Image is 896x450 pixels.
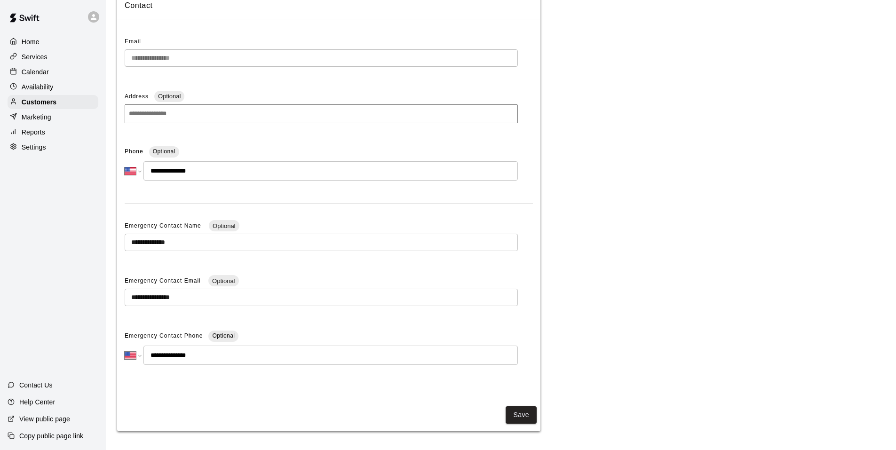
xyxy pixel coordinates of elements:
p: Services [22,52,48,62]
a: Settings [8,140,98,154]
a: Marketing [8,110,98,124]
p: View public page [19,414,70,424]
p: Home [22,37,40,47]
span: Emergency Contact Name [125,222,203,229]
p: Settings [22,142,46,152]
p: Help Center [19,397,55,407]
a: Calendar [8,65,98,79]
span: Optional [209,222,239,229]
span: Optional [153,148,175,155]
div: The email of an existing customer can only be changed by the customer themselves at https://book.... [125,49,518,67]
p: Availability [22,82,54,92]
span: Emergency Contact Phone [125,329,203,344]
a: Customers [8,95,98,109]
span: Email [125,38,141,45]
p: Contact Us [19,380,53,390]
p: Marketing [22,112,51,122]
span: Address [125,93,149,100]
p: Copy public page link [19,431,83,441]
a: Reports [8,125,98,139]
span: Optional [212,332,235,339]
p: Reports [22,127,45,137]
p: Calendar [22,67,49,77]
a: Availability [8,80,98,94]
span: Optional [154,93,184,100]
a: Services [8,50,98,64]
a: Home [8,35,98,49]
p: Customers [22,97,56,107]
button: Save [506,406,537,424]
span: Optional [208,277,238,284]
span: Phone [125,144,143,159]
span: Emergency Contact Email [125,277,203,284]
